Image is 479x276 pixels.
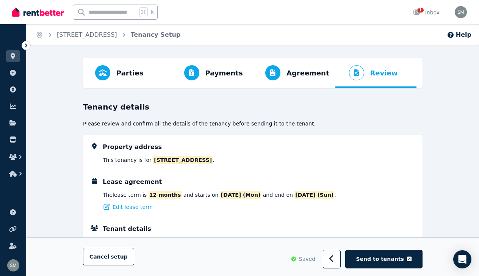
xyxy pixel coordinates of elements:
[103,203,153,211] button: Edit lease term
[57,31,117,38] a: [STREET_ADDRESS]
[286,68,329,78] span: Agreement
[12,6,64,18] img: RentBetter
[116,68,143,78] span: Parties
[252,58,335,88] button: Agreement
[103,224,151,234] h5: Tenant details
[7,259,19,271] img: Sarah Mchiggins
[335,58,404,88] button: Review
[149,191,182,199] span: 12 months
[455,6,467,18] img: Sarah Mchiggins
[131,30,181,39] span: Tenancy Setup
[103,143,162,152] h5: Property address
[111,253,128,261] span: setup
[103,177,162,187] h5: Lease agreement
[299,256,315,263] span: Saved
[294,191,334,199] span: [DATE] (Sun)
[27,24,189,45] nav: Breadcrumb
[151,9,153,15] span: k
[89,254,128,260] span: Cancel
[153,156,213,164] span: [STREET_ADDRESS]
[103,191,336,199] div: The lease term is and starts on and end on .
[356,256,404,263] span: Send to tenants
[447,30,471,39] button: Help
[113,203,153,211] span: Edit lease term
[205,68,243,78] span: Payments
[413,9,440,16] div: Inbox
[103,156,214,164] div: This tenancy is for .
[453,250,471,268] div: Open Intercom Messenger
[370,68,398,78] span: Review
[83,58,423,88] nav: Progress
[83,248,134,266] button: Cancelsetup
[418,8,424,13] span: 1
[83,120,423,127] p: Please review and confirm all the details of the tenancy before sending it to the tenant .
[220,191,261,199] span: [DATE] (Mon)
[89,58,149,88] button: Parties
[83,102,423,112] h3: Tenancy details
[345,250,423,269] button: Send to tenants
[171,58,249,88] button: Payments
